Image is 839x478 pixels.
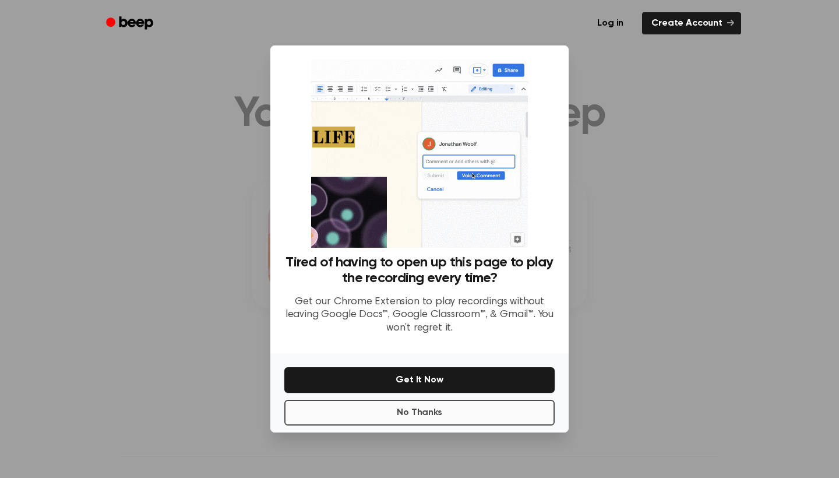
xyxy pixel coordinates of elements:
[284,255,555,286] h3: Tired of having to open up this page to play the recording every time?
[284,367,555,393] button: Get It Now
[98,12,164,35] a: Beep
[311,59,527,248] img: Beep extension in action
[586,10,635,37] a: Log in
[642,12,741,34] a: Create Account
[284,296,555,335] p: Get our Chrome Extension to play recordings without leaving Google Docs™, Google Classroom™, & Gm...
[284,400,555,426] button: No Thanks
